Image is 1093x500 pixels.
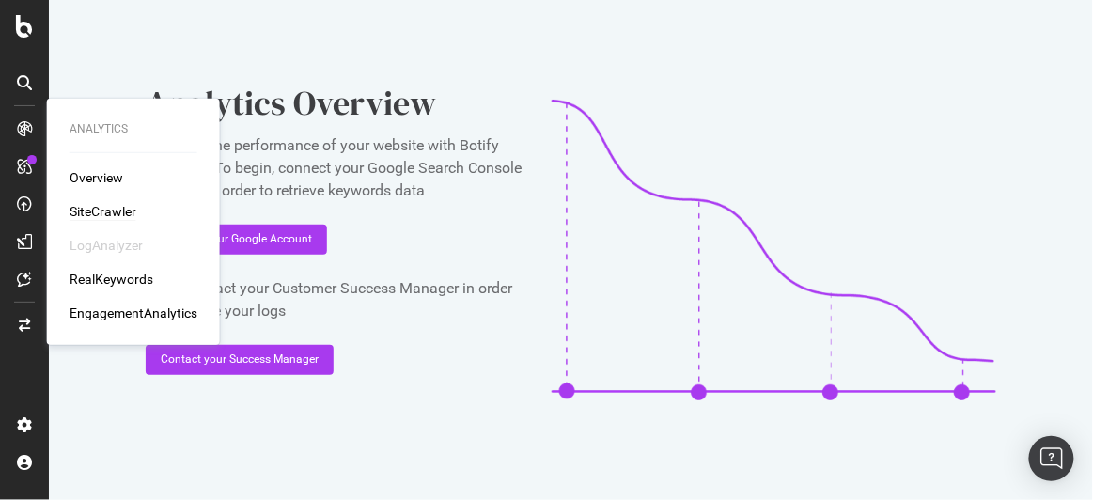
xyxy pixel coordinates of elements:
a: EngagementAnalytics [70,304,197,322]
a: Overview [70,168,123,187]
button: Connect your Google Account [146,225,327,255]
div: Visualize the performance of your website with Botify Analytics. To begin, connect your Google Se... [146,134,522,202]
div: Analytics Overview [146,80,522,127]
div: Open Intercom Messenger [1029,436,1074,481]
a: SiteCrawler [70,202,136,221]
div: Then, contact your Customer Success Manager in order to integrate your logs [146,277,522,322]
div: LogAnalyzer [70,236,143,255]
div: Connect your Google Account [161,231,312,247]
img: CaL_T18e.png [552,100,995,400]
div: Analytics [70,121,197,137]
button: Contact your Success Manager [146,345,334,375]
a: RealKeywords [70,270,153,289]
div: Contact your Success Manager [161,352,319,367]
